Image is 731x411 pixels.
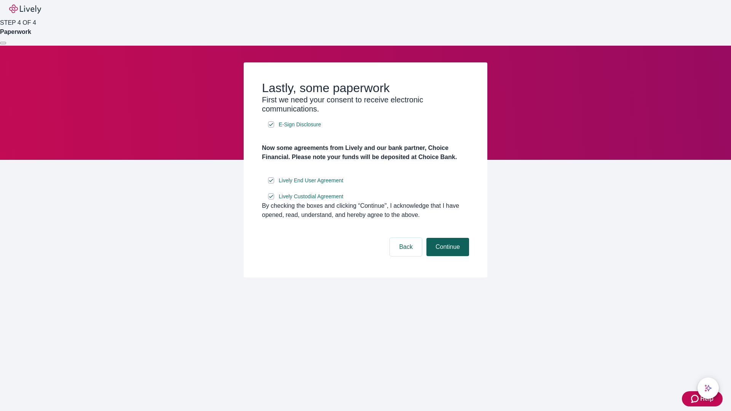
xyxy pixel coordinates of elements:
[262,95,469,113] h3: First we need your consent to receive electronic communications.
[262,81,469,95] h2: Lastly, some paperwork
[390,238,422,256] button: Back
[704,384,712,392] svg: Lively AI Assistant
[262,143,469,162] h4: Now some agreements from Lively and our bank partner, Choice Financial. Please note your funds wi...
[277,176,345,185] a: e-sign disclosure document
[691,394,700,403] svg: Zendesk support icon
[700,394,713,403] span: Help
[279,121,321,129] span: E-Sign Disclosure
[426,238,469,256] button: Continue
[279,193,343,201] span: Lively Custodial Agreement
[697,378,719,399] button: chat
[279,177,343,185] span: Lively End User Agreement
[262,201,469,220] div: By checking the boxes and clicking “Continue", I acknowledge that I have opened, read, understand...
[682,391,723,406] button: Zendesk support iconHelp
[9,5,41,14] img: Lively
[277,120,322,129] a: e-sign disclosure document
[277,192,345,201] a: e-sign disclosure document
